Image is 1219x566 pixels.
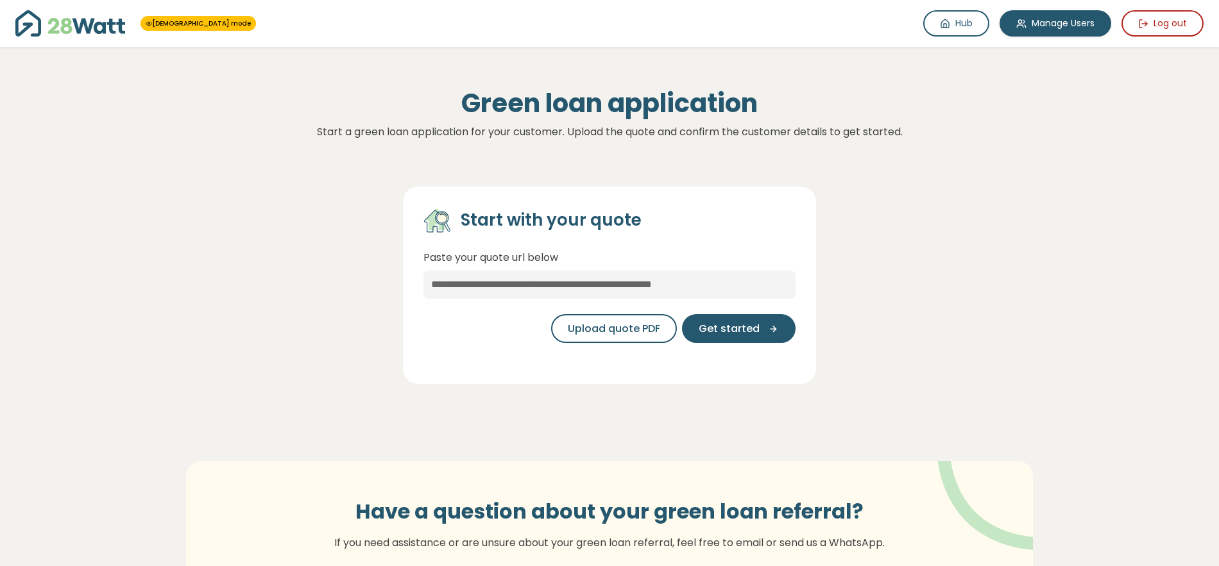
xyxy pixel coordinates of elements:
[423,249,796,266] p: Paste your quote url below
[146,19,251,28] a: [DEMOGRAPHIC_DATA] mode
[923,10,989,37] a: Hub
[461,210,642,231] h4: Start with your quote
[318,499,901,524] h3: Have a question about your green loan referral?
[699,321,760,337] span: Get started
[568,321,660,337] span: Upload quote PDF
[682,314,796,343] button: Get started
[141,16,256,31] span: You're in 28Watt mode - full access to all features!
[551,314,677,343] button: Upload quote PDF
[171,88,1048,119] h1: Green loan application
[171,124,1048,140] p: Start a green loan application for your customer. Upload the quote and confirm the customer detai...
[1000,10,1111,37] a: Manage Users
[1121,10,1204,37] button: Log out
[318,535,901,551] p: If you need assistance or are unsure about your green loan referral, feel free to email or send u...
[904,426,1071,551] img: vector
[15,10,125,37] img: 28Watt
